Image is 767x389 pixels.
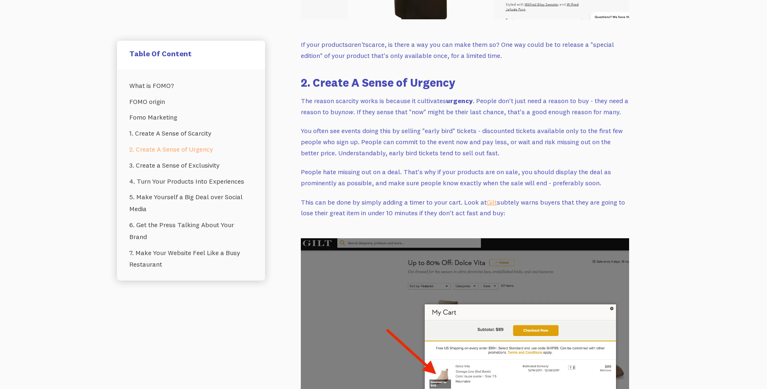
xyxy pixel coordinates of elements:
[301,166,629,188] p: People hate missing out on a deal. That's why if your products are on sale, you should display th...
[129,245,253,273] a: 7. Make Your Website Feel Like a Busy Restaurant
[341,108,353,116] em: now
[129,110,253,126] a: Fomo Marketing
[129,157,253,173] a: 3. Create a Sense of Exclusivity
[301,95,629,117] p: The reason scarcity works is because it cultivates . People don't just need a reason to buy - the...
[129,126,253,142] a: 1. Create A Sense of Scarcity
[348,40,365,48] em: aren't
[446,97,473,105] strong: urgency
[129,173,253,189] a: 4. Turn Your Products Into Experiences
[129,142,253,158] a: 2. Create A Sense of Urgency
[301,39,629,61] p: If your products scarce, is there a way you can make them so? One way could be to release a "spec...
[129,94,253,110] a: FOMO origin
[129,217,253,245] a: 6. Get the Press Talking About Your Brand
[129,78,253,94] a: What is FOMO?
[301,74,629,90] h3: 2. Create A Sense of Urgency
[301,125,629,158] p: You often see events doing this by selling "early bird" tickets - discounted tickets available on...
[301,197,629,219] p: This can be done by simply adding a timer to your cart. Look at subtely warns buyers that they ar...
[129,189,253,217] a: 5. Make Yourself a Big Deal over Social Media
[487,198,497,206] a: Gilt
[129,49,253,59] h5: Table Of Content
